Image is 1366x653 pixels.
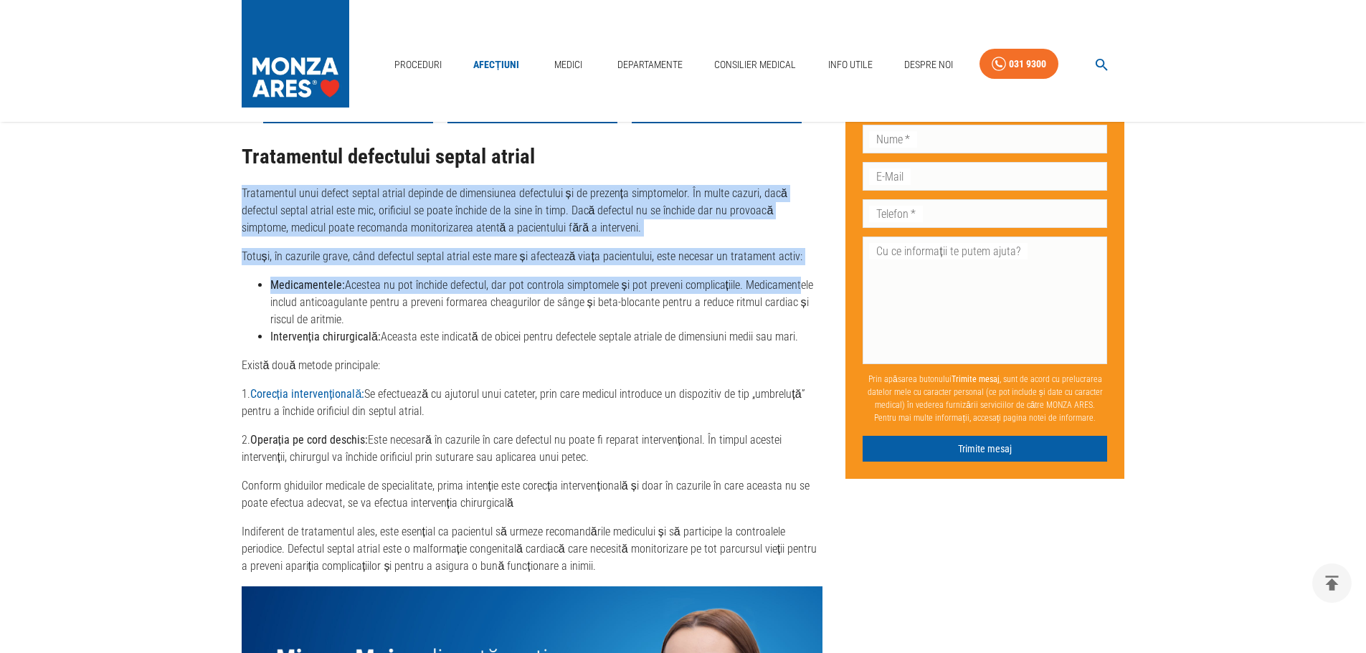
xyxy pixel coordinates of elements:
p: Prin apăsarea butonului , sunt de acord cu prelucrarea datelor mele cu caracter personal (ce pot ... [863,367,1107,430]
p: Indiferent de tratamentul ales, este esențial ca pacientul să urmeze recomandările medicului și s... [242,523,823,575]
a: Medici [545,50,591,80]
button: delete [1312,563,1352,603]
p: Totuși, în cazurile grave, când defectul septal atrial este mare și afectează viața pacientului, ... [242,248,823,265]
p: Tratamentul unui defect septal atrial depinde de dimensiunea defectului și de prezența simptomelo... [242,185,823,237]
a: Corecția intervențională: [250,387,365,401]
p: 1. Se efectuează cu ajutorul unui cateter, prin care medicul introduce un dispozitiv de tip „umbr... [242,386,823,420]
a: 031 9300 [980,49,1058,80]
strong: Operația pe cord deschis: [250,433,368,447]
strong: Intervenția chirurgicală: [270,330,381,343]
div: 031 9300 [1009,55,1046,73]
p: 2. Este necesară în cazurile în care defectul nu poate fi reparat intervențional. În timpul acest... [242,432,823,466]
li: Acestea nu pot închide defectul, dar pot controla simptomele și pot preveni complicațiile. Medica... [270,277,823,328]
h2: Tratamentul defectului septal atrial [242,146,823,168]
strong: Medicamentele: [270,278,345,292]
p: Conform ghiduilor medicale de specialitate, prima intenție este corecția intervențională și doar ... [242,477,823,512]
a: Proceduri [389,50,447,80]
a: Afecțiuni [468,50,525,80]
p: Există două metode principale: [242,357,823,374]
a: Despre Noi [898,50,959,80]
button: Trimite mesaj [863,436,1107,462]
a: Departamente [612,50,688,80]
a: Info Utile [822,50,878,80]
li: Aceasta este indicată de obicei pentru defectele septale atriale de dimensiuni medii sau mari. [270,328,823,345]
b: Trimite mesaj [952,374,1000,384]
a: Consilier Medical [708,50,802,80]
